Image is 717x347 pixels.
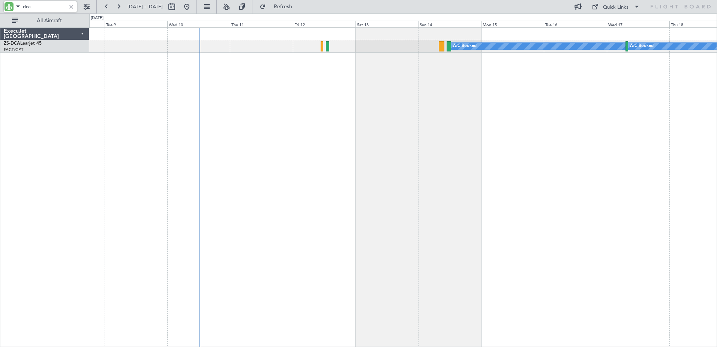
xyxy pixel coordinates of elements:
[607,21,669,27] div: Wed 17
[127,3,163,10] span: [DATE] - [DATE]
[19,18,79,23] span: All Aircraft
[355,21,418,27] div: Sat 13
[167,21,230,27] div: Wed 10
[418,21,481,27] div: Sun 14
[4,47,23,53] a: FACT/CPT
[453,41,477,52] div: A/C Booked
[105,21,167,27] div: Tue 9
[8,15,81,27] button: All Aircraft
[4,41,20,46] span: ZS-DCA
[544,21,606,27] div: Tue 16
[267,4,299,9] span: Refresh
[23,1,66,12] input: A/C (Reg. or Type)
[603,4,628,11] div: Quick Links
[481,21,544,27] div: Mon 15
[630,41,654,52] div: A/C Booked
[91,15,103,21] div: [DATE]
[4,41,42,46] a: ZS-DCALearjet 45
[588,1,643,13] button: Quick Links
[256,1,301,13] button: Refresh
[293,21,355,27] div: Fri 12
[230,21,292,27] div: Thu 11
